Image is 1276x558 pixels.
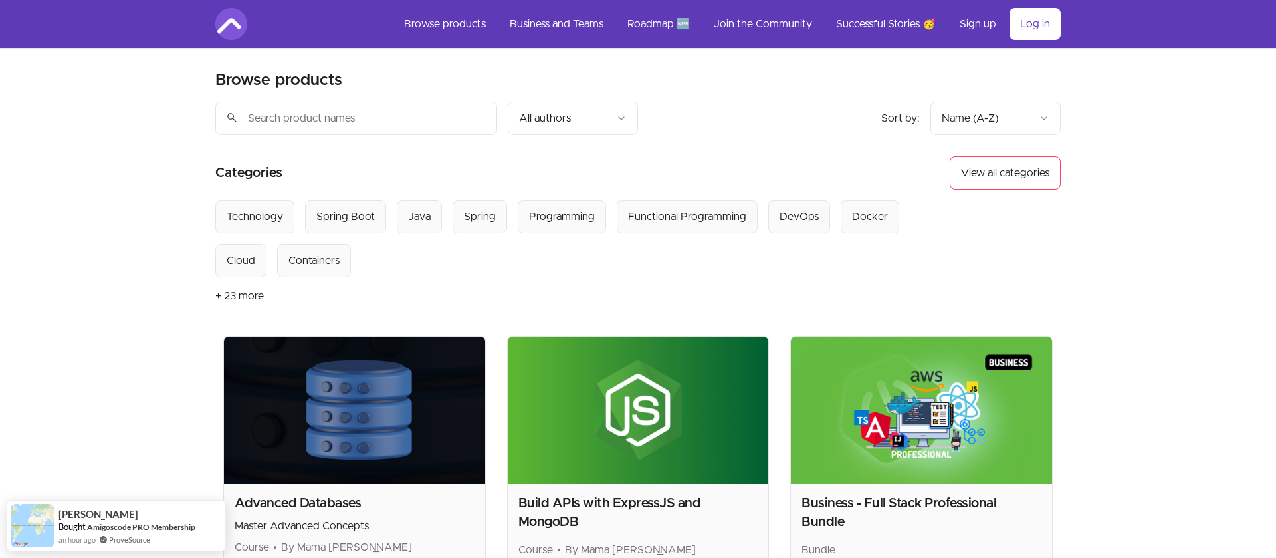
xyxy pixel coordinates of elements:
[215,156,282,190] h2: Categories
[235,494,475,513] h2: Advanced Databases
[1010,8,1061,40] a: Log in
[235,542,269,553] span: Course
[825,8,946,40] a: Successful Stories 🥳
[408,209,431,225] div: Java
[224,337,485,484] img: Product image for Advanced Databases
[628,209,746,225] div: Functional Programming
[87,522,195,532] a: Amigoscode PRO Membership
[215,102,497,135] input: Search product names
[58,509,138,520] span: [PERSON_NAME]
[288,253,340,269] div: Containers
[227,209,283,225] div: Technology
[617,8,700,40] a: Roadmap 🆕
[11,504,54,547] img: provesource social proof notification image
[393,8,496,40] a: Browse products
[464,209,496,225] div: Spring
[791,337,1052,484] img: Product image for Business - Full Stack Professional Bundle
[930,102,1061,135] button: Product sort options
[215,70,342,91] h2: Browse products
[518,494,758,531] h2: Build APIs with ExpressJS and MongoDB
[227,253,255,269] div: Cloud
[950,156,1061,190] button: View all categories
[508,337,769,484] img: Product image for Build APIs with ExpressJS and MongoDB
[316,209,375,225] div: Spring Boot
[109,534,150,545] a: ProveSource
[215,8,247,40] img: Amigoscode logo
[499,8,614,40] a: Business and Teams
[703,8,823,40] a: Join the Community
[565,545,696,555] span: By Mama [PERSON_NAME]
[226,108,238,127] span: search
[529,209,595,225] div: Programming
[801,494,1041,531] h2: Business - Full Stack Professional Bundle
[780,209,819,225] div: DevOps
[801,545,835,555] span: Bundle
[58,534,96,545] span: an hour ago
[881,113,920,124] span: Sort by:
[852,209,888,225] div: Docker
[281,542,412,553] span: By Mama [PERSON_NAME]
[58,521,86,532] span: Bought
[393,8,1061,40] nav: Main
[518,545,553,555] span: Course
[949,8,1007,40] a: Sign up
[557,545,561,555] span: •
[215,277,264,315] button: + 23 more
[508,102,638,135] button: Filter by author
[235,518,475,534] p: Master Advanced Concepts
[273,542,277,553] span: •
